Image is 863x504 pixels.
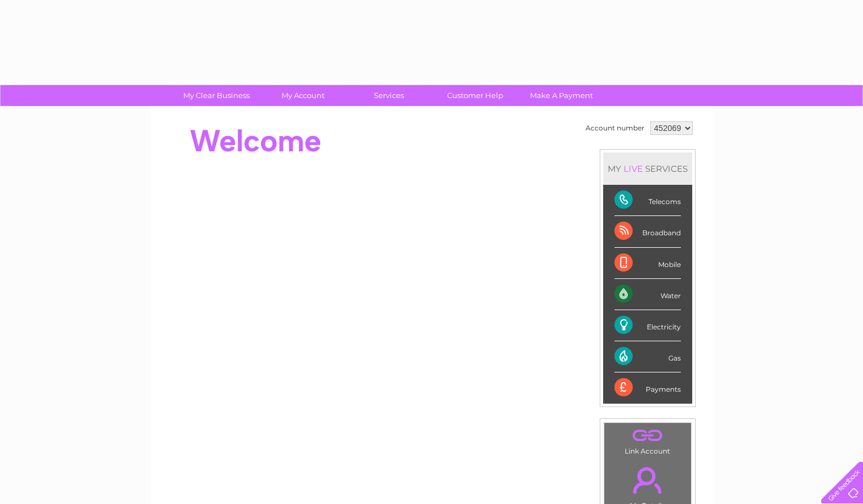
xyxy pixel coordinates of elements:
[614,341,681,372] div: Gas
[614,279,681,310] div: Water
[614,216,681,247] div: Broadband
[614,310,681,341] div: Electricity
[607,460,688,500] a: .
[170,85,263,106] a: My Clear Business
[583,118,647,138] td: Account number
[342,85,436,106] a: Services
[515,85,608,106] a: Make A Payment
[607,426,688,446] a: .
[428,85,522,106] a: Customer Help
[603,153,692,185] div: MY SERVICES
[614,185,681,216] div: Telecoms
[604,422,692,458] td: Link Account
[614,248,681,279] div: Mobile
[256,85,350,106] a: My Account
[614,372,681,403] div: Payments
[621,163,645,174] div: LIVE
